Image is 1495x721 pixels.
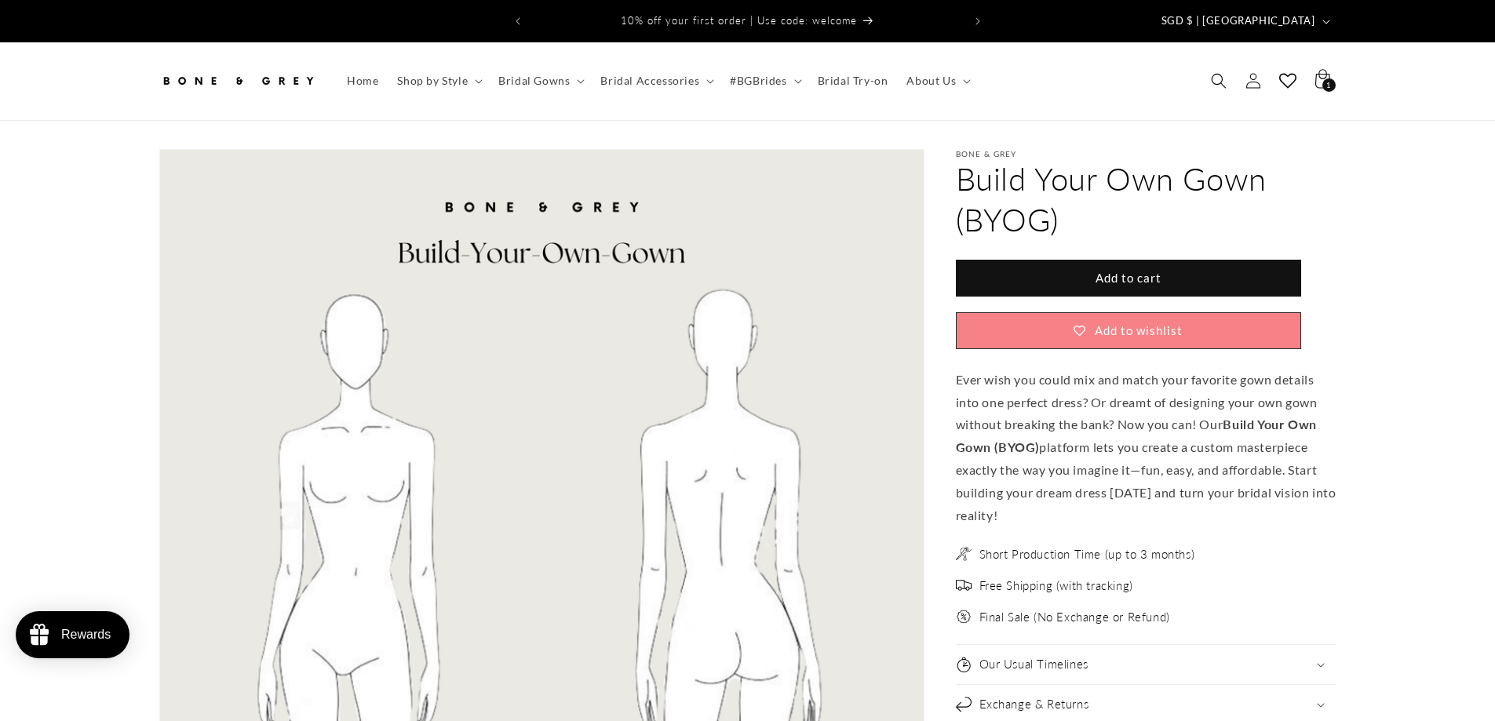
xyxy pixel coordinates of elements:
[956,149,1336,158] p: Bone & Grey
[961,6,995,36] button: Next announcement
[956,609,972,625] img: offer.png
[498,74,570,88] span: Bridal Gowns
[153,58,322,104] a: Bone and Grey Bridal
[489,64,591,97] summary: Bridal Gowns
[397,74,468,88] span: Shop by Style
[337,64,388,97] a: Home
[979,547,1195,563] span: Short Production Time (up to 3 months)
[906,74,956,88] span: About Us
[1326,78,1331,92] span: 1
[979,610,1170,625] span: Final Sale (No Exchange or Refund)
[61,628,111,642] div: Rewards
[720,64,808,97] summary: #BGBrides
[388,64,489,97] summary: Shop by Style
[956,369,1336,527] p: Ever wish you could mix and match your favorite gown details into one perfect dress? Or dreamt of...
[1152,6,1336,36] button: SGD $ | [GEOGRAPHIC_DATA]
[956,158,1336,240] h1: Build Your Own Gown (BYOG)
[956,645,1336,684] summary: Our Usual Timelines
[956,546,972,562] img: needle.png
[808,64,898,97] a: Bridal Try-on
[600,74,699,88] span: Bridal Accessories
[956,260,1301,297] button: Add to cart
[956,312,1301,349] button: Add to wishlist
[621,14,857,27] span: 10% off your first order | Use code: welcome
[979,578,1133,594] span: Free Shipping (with tracking)
[979,697,1089,712] h2: Exchange & Returns
[591,64,720,97] summary: Bridal Accessories
[730,74,786,88] span: #BGBrides
[1161,13,1315,29] span: SGD $ | [GEOGRAPHIC_DATA]
[818,74,888,88] span: Bridal Try-on
[1201,64,1236,98] summary: Search
[897,64,977,97] summary: About Us
[979,657,1088,672] h2: Our Usual Timelines
[347,74,378,88] span: Home
[159,64,316,98] img: Bone and Grey Bridal
[501,6,535,36] button: Previous announcement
